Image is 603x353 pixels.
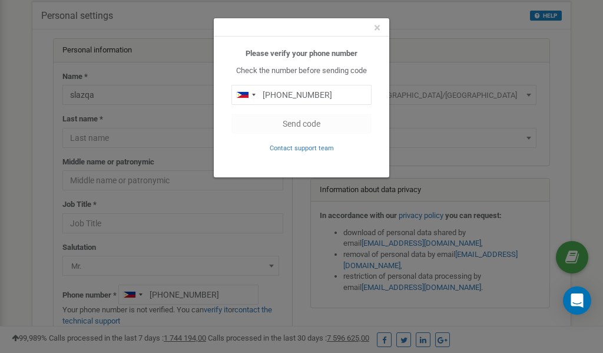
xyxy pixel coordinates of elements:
[246,49,357,58] b: Please verify your phone number
[270,144,334,152] small: Contact support team
[231,65,372,77] p: Check the number before sending code
[232,85,259,104] div: Telephone country code
[374,21,380,35] span: ×
[563,286,591,315] div: Open Intercom Messenger
[374,22,380,34] button: Close
[231,85,372,105] input: 0905 123 4567
[231,114,372,134] button: Send code
[270,143,334,152] a: Contact support team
